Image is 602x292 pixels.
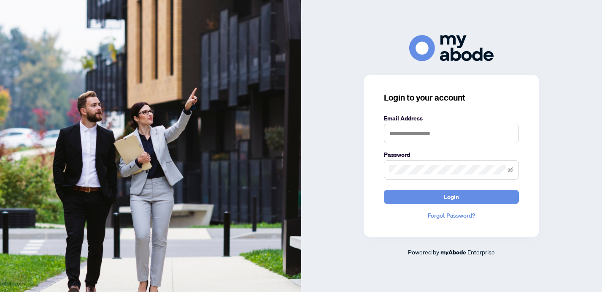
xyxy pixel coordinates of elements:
img: ma-logo [409,35,494,61]
span: Enterprise [467,248,495,256]
label: Email Address [384,114,519,123]
span: eye-invisible [508,167,513,173]
h3: Login to your account [384,92,519,104]
button: Login [384,190,519,204]
a: Forgot Password? [384,211,519,220]
label: Password [384,150,519,159]
span: Login [444,190,459,204]
a: myAbode [440,248,466,257]
span: Powered by [408,248,439,256]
